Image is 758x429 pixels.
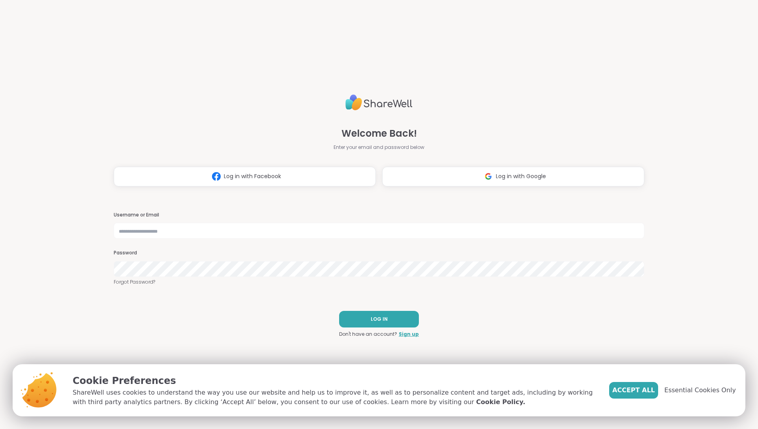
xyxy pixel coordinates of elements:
[664,386,736,395] span: Essential Cookies Only
[496,172,546,181] span: Log in with Google
[114,212,644,218] h3: Username or Email
[114,250,644,256] h3: Password
[114,278,644,286] a: Forgot Password?
[612,386,655,395] span: Accept All
[339,331,397,338] span: Don't have an account?
[481,169,496,184] img: ShareWell Logomark
[399,331,419,338] a: Sign up
[73,388,597,407] p: ShareWell uses cookies to understand the way you use our website and help us to improve it, as we...
[476,397,525,407] a: Cookie Policy.
[209,169,224,184] img: ShareWell Logomark
[345,91,413,114] img: ShareWell Logo
[224,172,281,181] span: Log in with Facebook
[341,126,417,141] span: Welcome Back!
[371,316,388,323] span: LOG IN
[609,382,658,399] button: Accept All
[114,167,376,186] button: Log in with Facebook
[73,374,597,388] p: Cookie Preferences
[334,144,424,151] span: Enter your email and password below
[382,167,644,186] button: Log in with Google
[339,311,419,327] button: LOG IN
